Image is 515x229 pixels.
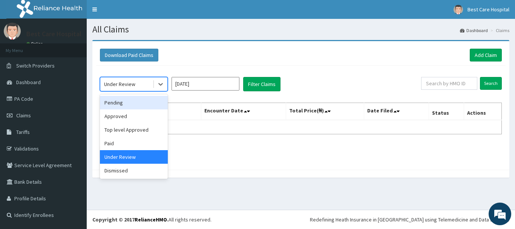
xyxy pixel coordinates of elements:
a: Dashboard [460,27,488,34]
div: Paid [100,137,168,150]
h1: All Claims [92,25,509,34]
div: Approved [100,109,168,123]
img: User Image [454,5,463,14]
img: d_794563401_company_1708531726252_794563401 [14,38,31,57]
a: RelianceHMO [135,216,167,223]
div: Under Review [104,80,135,88]
img: User Image [4,23,21,40]
th: Status [429,103,464,120]
a: Add Claim [470,49,502,61]
input: Select Month and Year [172,77,239,91]
div: Under Review [100,150,168,164]
th: Date Filed [364,103,429,120]
div: Minimize live chat window [124,4,142,22]
th: Encounter Date [201,103,286,120]
button: Download Paid Claims [100,49,158,61]
div: Top level Approved [100,123,168,137]
li: Claims [489,27,509,34]
a: Online [26,41,44,46]
textarea: Type your message and hit 'Enter' [4,151,144,177]
input: Search by HMO ID [421,77,477,90]
span: We're online! [44,67,104,143]
footer: All rights reserved. [87,210,515,229]
span: Switch Providers [16,62,55,69]
input: Search [480,77,502,90]
th: Actions [464,103,501,120]
div: Redefining Heath Insurance in [GEOGRAPHIC_DATA] using Telemedicine and Data Science! [310,216,509,223]
span: Claims [16,112,31,119]
span: Tariffs [16,129,30,135]
div: Pending [100,96,168,109]
th: Total Price(₦) [286,103,364,120]
span: Dashboard [16,79,41,86]
span: Best Care Hospital [467,6,509,13]
button: Filter Claims [243,77,280,91]
div: Chat with us now [39,42,127,52]
div: Dismissed [100,164,168,177]
strong: Copyright © 2017 . [92,216,169,223]
p: Best Care Hospital [26,31,81,37]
